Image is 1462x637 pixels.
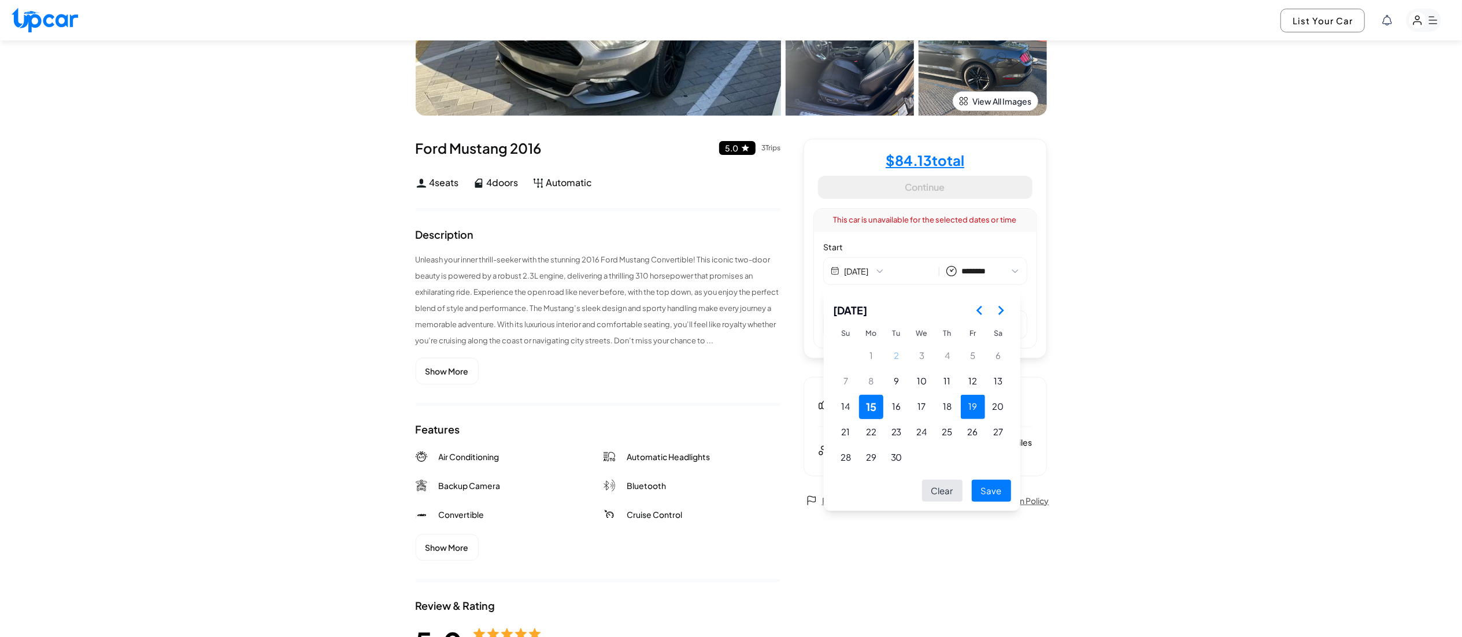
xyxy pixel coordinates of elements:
p: Unleash your inner thrill-seeker with the stunning 2016 Ford Mustang Convertible! This iconic two... [416,251,780,349]
img: Backup Camera [416,480,427,491]
button: Show More [416,534,479,561]
button: View All Images [953,91,1038,111]
img: Air Conditioning [416,451,427,462]
button: Sunday, September 14th, 2025 [834,395,858,419]
h4: $ 84.13 total [886,153,964,167]
table: September 2025 [833,323,1011,471]
button: Friday, September 12th, 2025 [961,369,985,394]
img: free-cancel [818,397,832,411]
img: Cruise Control [604,509,615,520]
button: Saturday, September 13th, 2025 [986,369,1011,394]
th: Wednesday [909,323,935,343]
span: Backup Camera [439,480,501,491]
button: Friday, September 19th, 2025 [961,395,985,419]
button: Monday, September 29th, 2025 [859,446,883,470]
button: Thursday, September 4th, 2025 [935,344,960,368]
button: Thursday, September 11th, 2025 [935,369,960,394]
th: Sunday [833,323,858,343]
span: Air Conditioning [439,451,499,462]
span: Bluetooth [627,480,666,491]
button: Monday, September 22nd, 2025 [859,420,883,445]
img: distance-included [818,442,832,456]
button: Tuesday, September 9th, 2025 [884,369,909,394]
span: View All Images [973,95,1032,107]
img: flag.svg [806,495,817,506]
img: Automatic Headlights [604,451,615,462]
button: Saturday, September 6th, 2025 [986,344,1011,368]
button: Monday, September 1st, 2025 [859,344,883,368]
button: Thursday, September 25th, 2025 [935,420,960,445]
button: Sunday, September 21st, 2025 [834,420,858,445]
th: Monday [858,323,884,343]
img: view-all [959,97,968,106]
div: 5.0 [725,144,738,152]
span: 4 doors [487,176,519,190]
img: star [741,143,750,153]
button: Wednesday, September 17th, 2025 [910,395,934,419]
img: Bluetooth [604,480,615,491]
div: 3 Trips [761,145,780,151]
img: Car Image 3 [786,2,914,116]
button: Wednesday, September 24th, 2025 [910,420,934,445]
th: Saturday [986,323,1011,343]
button: Clear [922,480,963,502]
label: End [823,294,1027,306]
button: Wednesday, September 10th, 2025 [910,369,934,394]
button: Monday, September 8th, 2025 [859,369,883,394]
button: [DATE] [844,265,928,277]
span: Automatic Headlights [627,451,710,462]
button: Thursday, September 18th, 2025 [935,395,960,419]
button: Friday, September 5th, 2025 [961,344,985,368]
button: Saturday, September 27th, 2025 [986,420,1011,445]
button: Show More [416,358,479,384]
span: Flag This Ride [822,495,872,506]
button: Save [972,480,1011,502]
span: 4 seats [430,176,459,190]
button: Go to the Next Month [990,300,1011,321]
label: Start [823,241,1027,253]
button: Sunday, September 28th, 2025 [834,446,858,470]
button: Wednesday, September 3rd, 2025 [910,344,934,368]
img: Car Image 4 [919,2,1047,116]
span: Cruise Control [627,509,682,520]
button: Sunday, September 7th, 2025 [834,369,858,394]
th: Thursday [935,323,960,343]
button: Tuesday, September 16th, 2025 [884,395,909,419]
button: List Your Car [1280,9,1365,32]
div: Review & Rating [416,601,495,611]
button: Today, Tuesday, September 2nd, 2025 [884,344,909,368]
img: Upcar Logo [12,8,78,32]
button: Monday, September 15th, 2025, selected [859,395,883,419]
div: This car is unavailable for the selected dates or time [814,209,1037,232]
div: Description [416,229,474,240]
span: [DATE] [833,298,867,323]
div: Features [416,424,460,435]
img: Convertible [416,510,427,519]
th: Tuesday [884,323,909,343]
span: | [938,265,941,278]
div: Ford Mustang 2016 [416,139,780,157]
button: Saturday, September 20th, 2025 [986,395,1011,419]
button: Tuesday, September 23rd, 2025 [884,420,909,445]
button: Friday, September 26th, 2025 [961,420,985,445]
button: Go to the Previous Month [969,300,990,321]
button: Tuesday, September 30th, 2025 [884,446,909,470]
span: Convertible [439,509,484,520]
th: Friday [960,323,986,343]
button: Continue [818,176,1032,199]
span: Automatic [546,176,593,190]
